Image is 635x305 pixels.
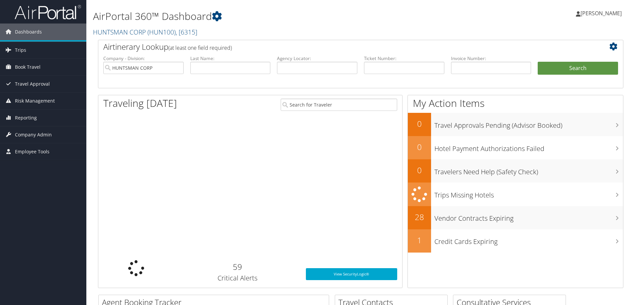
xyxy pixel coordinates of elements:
[408,206,623,229] a: 28Vendor Contracts Expiring
[15,93,55,109] span: Risk Management
[93,28,197,37] a: HUNTSMAN CORP
[15,24,42,40] span: Dashboards
[103,96,177,110] h1: Traveling [DATE]
[408,113,623,136] a: 0Travel Approvals Pending (Advisor Booked)
[581,10,622,17] span: [PERSON_NAME]
[434,164,623,177] h3: Travelers Need Help (Safety Check)
[434,210,623,223] h3: Vendor Contracts Expiring
[408,118,431,129] h2: 0
[408,141,431,153] h2: 0
[179,273,296,283] h3: Critical Alerts
[434,187,623,200] h3: Trips Missing Hotels
[103,55,184,62] label: Company - Division:
[103,41,574,52] h2: Airtinerary Lookup
[408,136,623,159] a: 0Hotel Payment Authorizations Failed
[281,99,397,111] input: Search for Traveler
[15,59,41,75] span: Book Travel
[15,143,49,160] span: Employee Tools
[408,235,431,246] h2: 1
[408,159,623,183] a: 0Travelers Need Help (Safety Check)
[93,9,450,23] h1: AirPortal 360™ Dashboard
[190,55,271,62] label: Last Name:
[15,42,26,58] span: Trips
[15,126,52,143] span: Company Admin
[364,55,444,62] label: Ticket Number:
[451,55,531,62] label: Invoice Number:
[176,28,197,37] span: , [ 6315 ]
[168,44,232,51] span: (at least one field required)
[434,117,623,130] h3: Travel Approvals Pending (Advisor Booked)
[576,3,628,23] a: [PERSON_NAME]
[179,261,296,272] h2: 59
[306,268,397,280] a: View SecurityLogic®
[15,76,50,92] span: Travel Approval
[538,62,618,75] button: Search
[408,165,431,176] h2: 0
[408,96,623,110] h1: My Action Items
[277,55,357,62] label: Agency Locator:
[408,229,623,253] a: 1Credit Cards Expiring
[15,4,81,20] img: airportal-logo.png
[434,234,623,246] h3: Credit Cards Expiring
[434,141,623,153] h3: Hotel Payment Authorizations Failed
[15,110,37,126] span: Reporting
[147,28,176,37] span: ( HUN100 )
[408,183,623,206] a: Trips Missing Hotels
[408,211,431,223] h2: 28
